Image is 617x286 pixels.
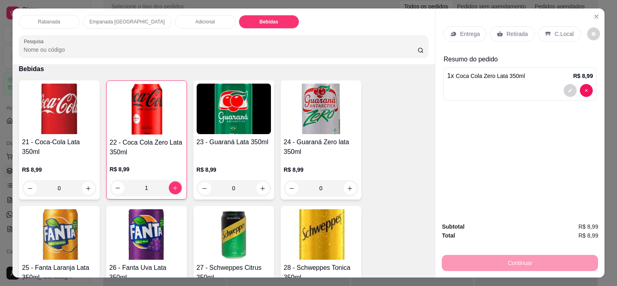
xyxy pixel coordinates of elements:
[284,209,358,260] img: product-image
[580,84,593,97] button: decrease-product-quantity
[197,84,271,134] img: product-image
[442,232,455,239] strong: Total
[22,137,97,157] h4: 21 - Coca-Cola Lata 350ml
[197,137,271,147] h4: 23 - Guaraná Lata 350ml
[573,72,593,80] p: R$ 8,99
[284,84,358,134] img: product-image
[285,182,298,195] button: decrease-product-quantity
[447,71,525,81] p: 1 x
[110,165,183,173] p: R$ 8,99
[590,10,603,23] button: Close
[24,38,46,45] label: Pesquisa
[506,30,528,38] p: Retirada
[24,182,37,195] button: decrease-product-quantity
[554,30,573,38] p: C.Local
[442,223,464,230] strong: Subtotal
[111,181,124,194] button: decrease-product-quantity
[19,64,429,74] p: Bebidas
[195,19,215,25] p: Adicional
[197,209,271,260] img: product-image
[344,182,357,195] button: increase-product-quantity
[284,137,358,157] h4: 24 - Guaraná Zero lata 350ml
[24,46,418,54] input: Pesquisa
[22,84,97,134] img: product-image
[578,222,598,231] span: R$ 8,99
[456,73,525,79] span: Coca Cola Zero Lata 350ml
[90,19,165,25] p: Empanada [GEOGRAPHIC_DATA]
[284,166,358,174] p: R$ 8,99
[109,209,184,260] img: product-image
[564,84,577,97] button: decrease-product-quantity
[443,55,596,64] p: Resumo do pedido
[284,263,358,282] h4: 28 - Schweppes Tonica 350ml
[22,263,97,282] h4: 25 - Fanta Laranja Lata 350ml
[22,209,97,260] img: product-image
[82,182,95,195] button: increase-product-quantity
[110,84,183,135] img: product-image
[109,263,184,282] h4: 26 - Fanta Uva Lata 350ml
[578,231,598,240] span: R$ 8,99
[110,138,183,157] h4: 22 - Coca Cola Zero Lata 350ml
[38,19,60,25] p: Rabanada
[197,263,271,282] h4: 27 - Schweppes Citrus 350ml
[260,19,279,25] p: Bebidas
[256,182,269,195] button: increase-product-quantity
[197,166,271,174] p: R$ 8,99
[169,181,182,194] button: increase-product-quantity
[22,166,97,174] p: R$ 8,99
[460,30,480,38] p: Entrega
[198,182,211,195] button: decrease-product-quantity
[587,27,600,40] button: decrease-product-quantity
